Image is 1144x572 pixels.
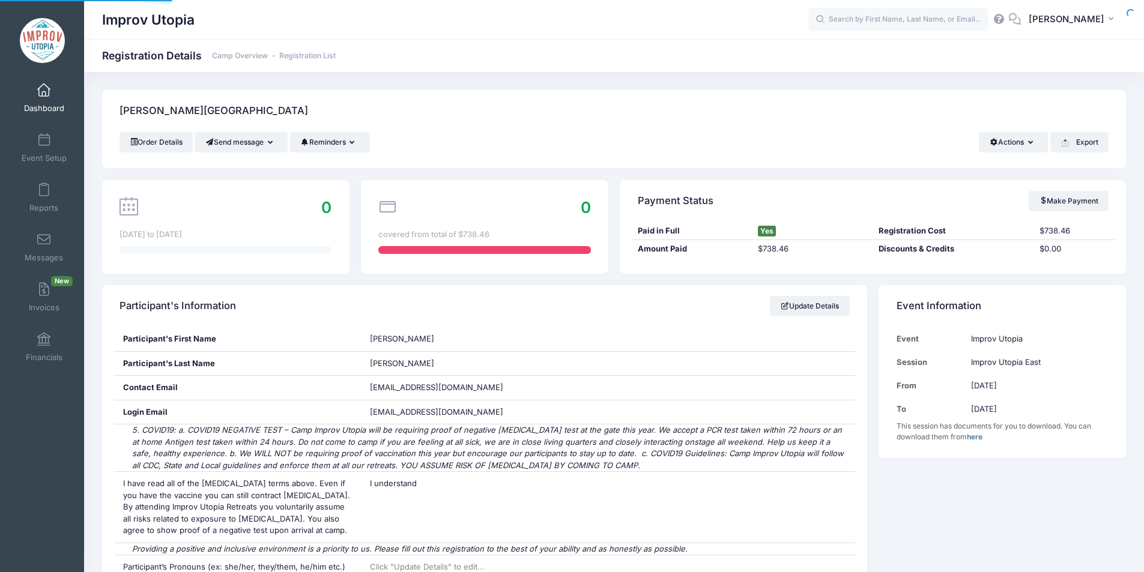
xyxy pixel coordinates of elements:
[897,327,966,351] td: Event
[120,132,193,152] a: Order Details
[966,351,1109,374] td: Improv Utopia East
[212,52,268,61] a: Camp Overview
[120,289,236,324] h4: Participant's Information
[873,243,1034,255] div: Discounts & Credits
[758,226,776,236] span: Yes
[378,229,590,241] div: covered from total of $738.46
[102,49,336,62] h1: Registration Details
[1029,191,1109,211] a: Make Payment
[16,127,73,169] a: Event Setup
[16,176,73,218] a: Reports
[897,374,966,397] td: From
[632,243,752,255] div: Amount Paid
[114,352,362,376] div: Participant's Last Name
[51,276,73,286] span: New
[120,94,308,128] h4: [PERSON_NAME][GEOGRAPHIC_DATA]
[114,400,362,424] div: Login Email
[114,424,856,471] div: 5. COVID19: a. COVID19 NEGATIVE TEST – Camp Improv Utopia will be requiring proof of negative [ME...
[581,198,591,217] span: 0
[20,18,65,63] img: Improv Utopia
[897,421,1109,442] div: This session has documents for you to download. You can download them from
[29,303,59,313] span: Invoices
[26,352,62,363] span: Financials
[897,289,981,324] h4: Event Information
[25,253,63,263] span: Messages
[370,478,417,488] span: I understand
[1029,13,1104,26] span: [PERSON_NAME]
[16,276,73,318] a: InvoicesNew
[897,397,966,421] td: To
[370,562,485,571] span: Click "Update Details" to edit...
[1050,132,1109,152] button: Export
[979,132,1048,152] button: Actions
[370,358,434,368] span: [PERSON_NAME]
[114,472,362,543] div: I have read all of the [MEDICAL_DATA] terms above. Even if you have the vaccine you can still con...
[114,327,362,351] div: Participant's First Name
[114,543,856,555] div: Providing a positive and inclusive environment is a priority to us. Please fill out this registra...
[16,226,73,268] a: Messages
[370,406,520,418] span: [EMAIL_ADDRESS][DOMAIN_NAME]
[966,374,1109,397] td: [DATE]
[632,225,752,237] div: Paid in Full
[638,184,713,218] h4: Payment Status
[873,225,1034,237] div: Registration Cost
[1021,6,1126,34] button: [PERSON_NAME]
[102,6,195,34] h1: Improv Utopia
[16,326,73,368] a: Financials
[808,8,988,32] input: Search by First Name, Last Name, or Email...
[279,52,336,61] a: Registration List
[770,296,850,316] a: Update Details
[1034,225,1115,237] div: $738.46
[195,132,288,152] button: Send message
[966,327,1109,351] td: Improv Utopia
[22,153,67,163] span: Event Setup
[24,103,64,113] span: Dashboard
[966,397,1109,421] td: [DATE]
[752,243,873,255] div: $738.46
[16,77,73,119] a: Dashboard
[1034,243,1115,255] div: $0.00
[321,198,331,217] span: 0
[370,334,434,343] span: [PERSON_NAME]
[967,432,982,441] a: here
[897,351,966,374] td: Session
[370,382,503,392] span: [EMAIL_ADDRESS][DOMAIN_NAME]
[290,132,370,152] button: Reminders
[114,376,362,400] div: Contact Email
[120,229,331,241] div: [DATE] to [DATE]
[29,203,58,213] span: Reports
